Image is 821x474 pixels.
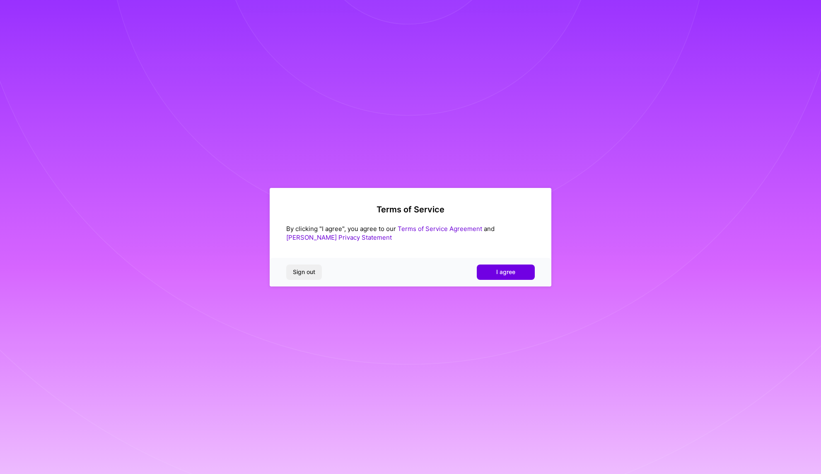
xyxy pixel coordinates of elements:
[398,225,482,233] a: Terms of Service Agreement
[286,265,322,279] button: Sign out
[286,205,535,214] h2: Terms of Service
[293,268,315,276] span: Sign out
[286,224,535,242] div: By clicking "I agree", you agree to our and
[286,233,392,241] a: [PERSON_NAME] Privacy Statement
[496,268,515,276] span: I agree
[477,265,535,279] button: I agree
